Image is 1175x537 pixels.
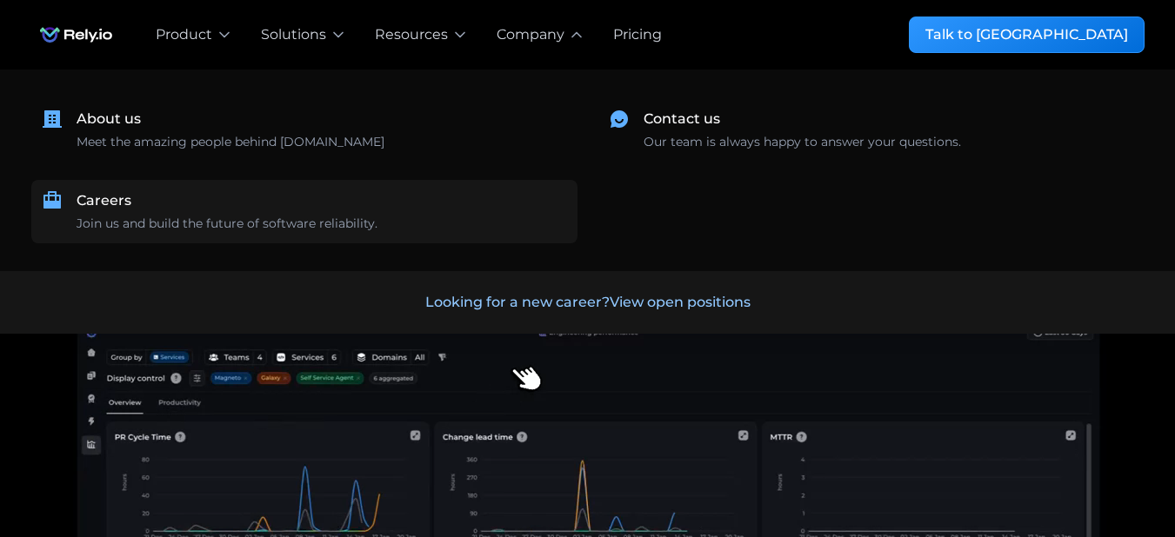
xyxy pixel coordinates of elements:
[644,109,720,129] div: Contact us
[77,109,141,129] div: About us
[77,215,377,233] div: Join us and build the future of software reliability.
[610,294,751,310] span: View open positions
[1060,422,1151,513] iframe: Chatbot
[77,190,131,211] div: Careers
[375,24,448,45] div: Resources
[28,271,1147,334] a: Looking for a new career?View open positions
[613,24,662,45] a: Pricing
[31,98,577,180] a: About usMeet the amazing people behind [DOMAIN_NAME]‍
[909,17,1145,53] a: Talk to [GEOGRAPHIC_DATA]
[31,180,577,243] a: CareersJoin us and build the future of software reliability.
[425,292,751,313] div: Looking for a new career?
[644,133,961,151] div: Our team is always happy to answer your questions.
[31,17,121,52] a: home
[598,98,1145,162] a: Contact usOur team is always happy to answer your questions.
[497,24,564,45] div: Company
[925,24,1128,45] div: Talk to [GEOGRAPHIC_DATA]
[261,24,326,45] div: Solutions
[31,17,121,52] img: Rely.io logo
[77,133,384,169] div: Meet the amazing people behind [DOMAIN_NAME] ‍
[156,24,212,45] div: Product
